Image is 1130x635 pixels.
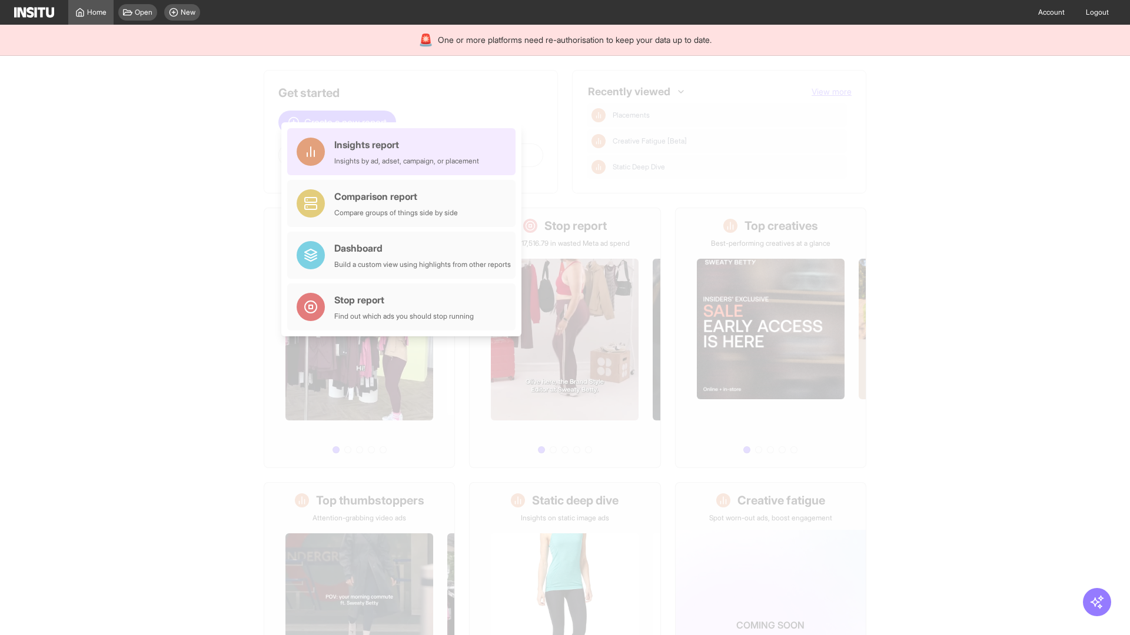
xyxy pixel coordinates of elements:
[334,241,511,255] div: Dashboard
[334,208,458,218] div: Compare groups of things side by side
[334,138,479,152] div: Insights report
[334,260,511,269] div: Build a custom view using highlights from other reports
[334,293,474,307] div: Stop report
[438,34,712,46] span: One or more platforms need re-authorisation to keep your data up to date.
[334,189,458,203] div: Comparison report
[181,8,195,17] span: New
[334,312,474,321] div: Find out which ads you should stop running
[334,156,479,166] div: Insights by ad, adset, campaign, or placement
[418,32,433,48] div: 🚨
[14,7,54,18] img: Logo
[87,8,107,17] span: Home
[135,8,152,17] span: Open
